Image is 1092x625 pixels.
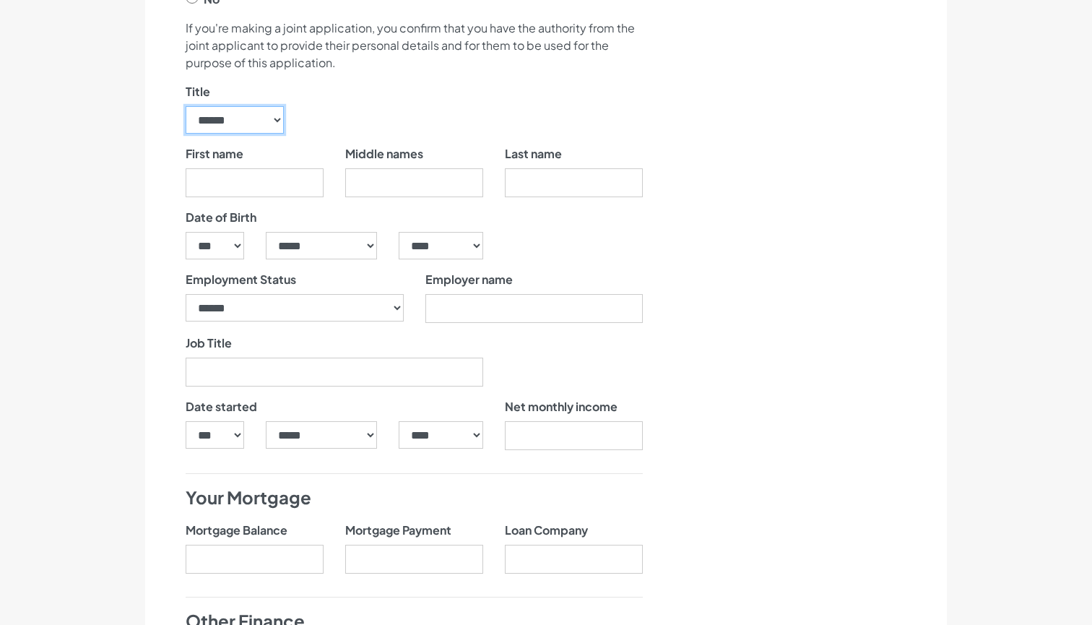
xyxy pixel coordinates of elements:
[186,20,643,72] p: If you're making a joint application, you confirm that you have the authority from the joint appl...
[186,522,287,539] label: Mortgage Balance
[505,398,617,415] label: Net monthly income
[186,335,232,352] label: Job Title
[505,522,588,539] label: Loan Company
[186,271,296,288] label: Employment Status
[186,209,256,226] label: Date of Birth
[425,271,513,288] label: Employer name
[186,145,243,163] label: First name
[186,486,643,510] h4: Your Mortgage
[505,145,562,163] label: Last name
[345,145,423,163] label: Middle names
[345,522,451,539] label: Mortgage Payment
[186,83,210,100] label: Title
[186,398,257,415] label: Date started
